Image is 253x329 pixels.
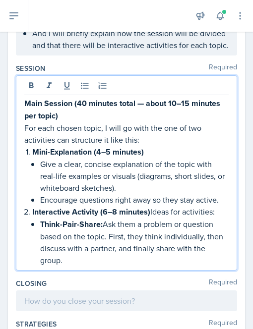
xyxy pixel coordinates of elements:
p: Ideas for activities: [32,206,229,218]
strong: Think-Pair-Share: [40,219,103,230]
label: Strategies [16,319,57,329]
p: Ask them a problem or question based on the topic. First, they think individually, then discuss w... [40,218,229,266]
p: And I will briefly explain how the session will be divided and that there will be interactive act... [32,27,229,51]
p: Give a clear, concise explanation of the topic with real-life examples or visuals (diagrams, shor... [40,158,229,194]
span: Required [209,278,237,288]
span: Required [209,319,237,329]
p: Encourage questions right away so they stay active. [40,194,229,206]
p: For each chosen topic, I will go with the one of two activities can structure it like this: [24,122,229,146]
label: Session [16,63,45,73]
strong: Interactive Activity (6–8 minutes) [32,206,150,218]
label: Closing [16,278,47,288]
span: Required [209,63,237,73]
strong: Mini-Explanation (4–5 minutes) [32,146,144,158]
strong: Main Session (40 minutes total — about 10–15 minutes per topic) [24,98,222,121]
